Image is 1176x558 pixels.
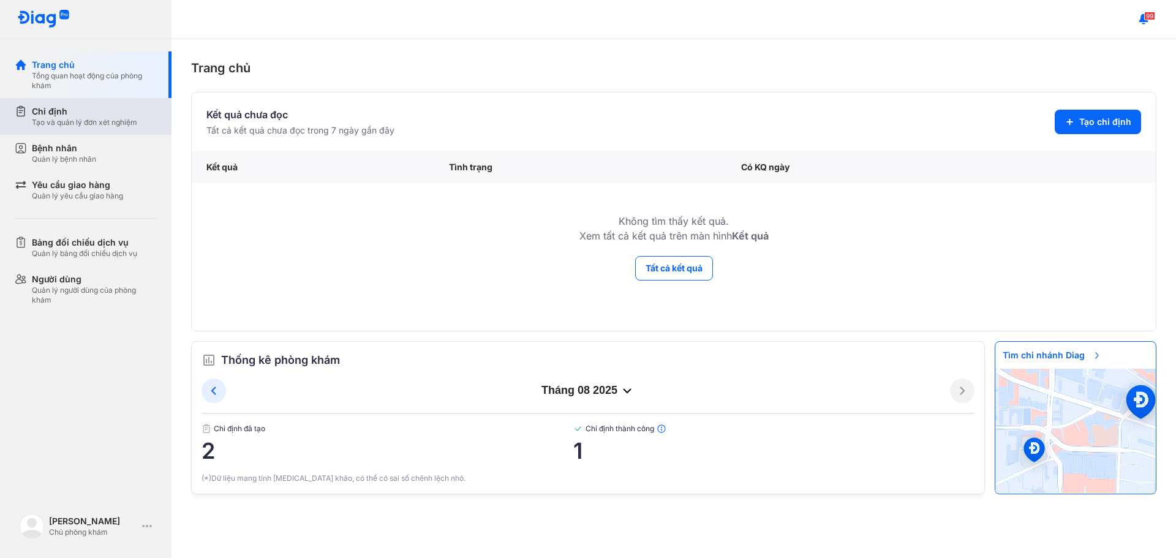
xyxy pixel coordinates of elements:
img: order.5a6da16c.svg [202,353,216,368]
img: checked-green.01cc79e0.svg [573,424,583,434]
div: Tạo và quản lý đơn xét nghiệm [32,118,137,127]
span: 99 [1144,12,1155,20]
div: Trang chủ [32,59,157,71]
div: Quản lý người dùng của phòng khám [32,285,157,305]
div: Chủ phòng khám [49,527,137,537]
img: logo [17,10,70,29]
span: Chỉ định thành công [573,424,974,434]
div: Kết quả chưa đọc [206,107,394,122]
img: document.50c4cfd0.svg [202,424,211,434]
div: Quản lý yêu cầu giao hàng [32,191,123,201]
div: (*)Dữ liệu mang tính [MEDICAL_DATA] khảo, có thể có sai số chênh lệch nhỏ. [202,473,974,484]
img: logo [20,514,44,538]
div: Quản lý bệnh nhân [32,154,96,164]
div: Chỉ định [32,105,137,118]
div: Quản lý bảng đối chiếu dịch vụ [32,249,137,258]
div: tháng 08 2025 [226,383,950,398]
b: Kết quả [732,230,769,242]
div: Trang chủ [191,59,1156,77]
div: Bảng đối chiếu dịch vụ [32,236,137,249]
div: Yêu cầu giao hàng [32,179,123,191]
div: Tổng quan hoạt động của phòng khám [32,71,157,91]
div: Có KQ ngày [726,151,1038,183]
td: Không tìm thấy kết quả. Xem tất cả kết quả trên màn hình [192,183,1156,255]
span: Tìm chi nhánh Diag [995,342,1109,369]
div: Kết quả [192,151,434,183]
div: Bệnh nhân [32,142,96,154]
span: Thống kê phòng khám [221,352,340,369]
div: Tình trạng [434,151,726,183]
div: [PERSON_NAME] [49,515,137,527]
span: Tạo chỉ định [1079,116,1131,128]
button: Tạo chỉ định [1055,110,1141,134]
div: Người dùng [32,273,157,285]
img: info.7e716105.svg [657,424,666,434]
span: 2 [202,439,573,463]
div: Tất cả kết quả chưa đọc trong 7 ngày gần đây [206,124,394,137]
span: Chỉ định đã tạo [202,424,573,434]
button: Tất cả kết quả [635,256,713,281]
span: 1 [573,439,974,463]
